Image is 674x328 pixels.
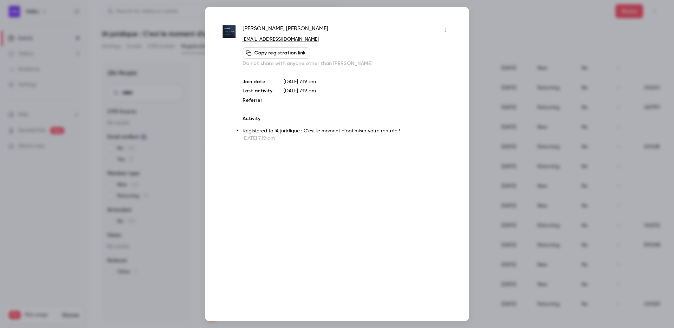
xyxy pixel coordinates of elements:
p: Registered to [243,127,451,135]
span: [PERSON_NAME] [PERSON_NAME] [243,25,328,36]
button: Copy registration link [243,47,310,59]
img: squairlaw.com [223,25,236,38]
p: [DATE] 7:19 am [284,78,451,85]
a: [EMAIL_ADDRESS][DOMAIN_NAME] [243,37,319,42]
p: Referrer [243,97,272,104]
p: Last activity [243,87,272,95]
p: Join date [243,78,272,85]
p: [DATE] 7:19 am [243,135,451,142]
p: Do not share with anyone other than [PERSON_NAME] [243,60,451,67]
p: Activity [243,115,451,122]
a: IA juridique : C'est le moment d'optimiser votre rentrée ! [275,129,400,133]
span: [DATE] 7:19 am [284,88,316,93]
